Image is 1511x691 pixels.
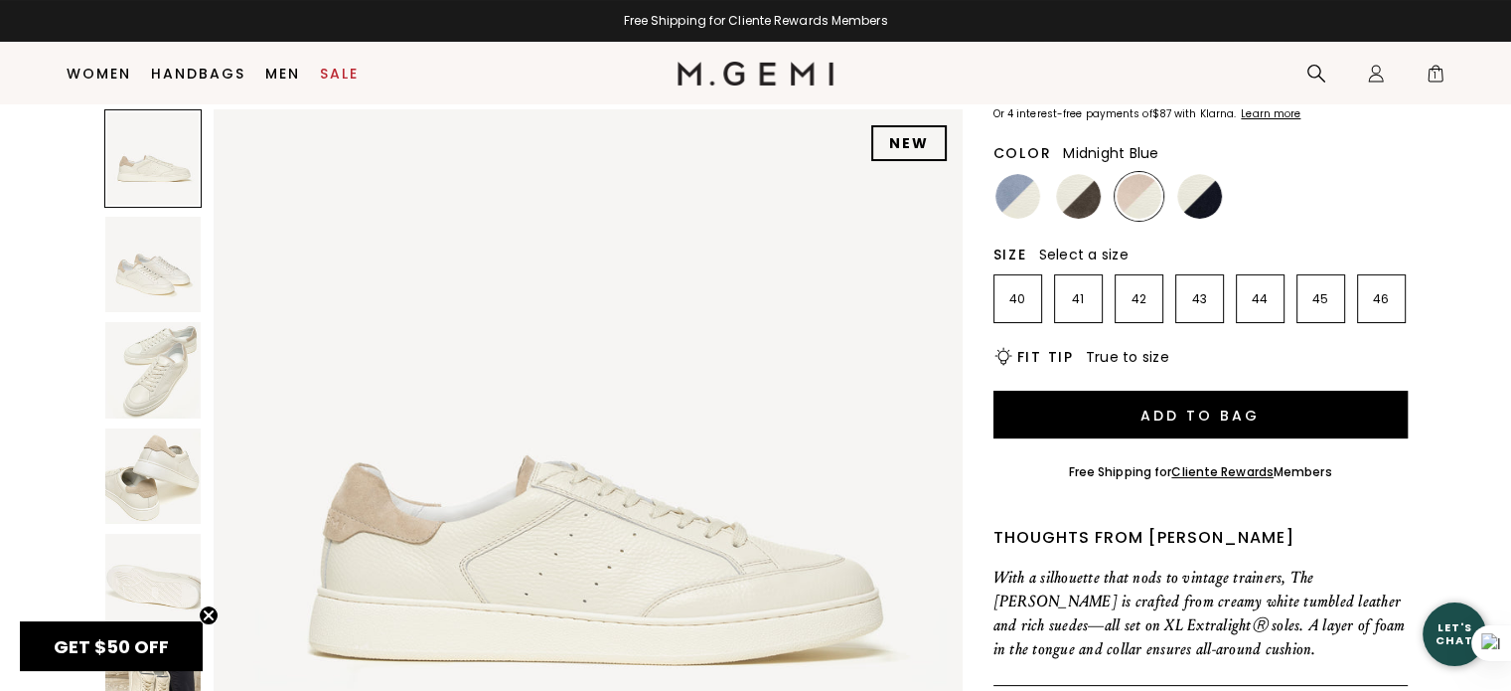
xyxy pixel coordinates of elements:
[1176,291,1223,307] p: 43
[151,66,245,82] a: Handbags
[20,621,203,671] div: GET $50 OFFClose teaser
[1152,106,1171,121] klarna-placement-style-amount: $87
[995,174,1040,219] img: Off White with Blue Jeans
[993,526,1408,550] div: Thoughts from [PERSON_NAME]
[320,66,359,82] a: Sale
[1039,245,1129,264] span: Select a size
[1423,621,1486,646] div: Let's Chat
[1174,106,1239,121] klarna-placement-style-body: with Klarna
[105,217,202,313] img: The Alessandro
[1239,108,1300,120] a: Learn more
[1117,174,1161,219] img: Off White with Latte
[1241,106,1300,121] klarna-placement-style-cta: Learn more
[993,106,1152,121] klarna-placement-style-body: Or 4 interest-free payments of
[993,566,1408,661] p: With a silhouette that nods to vintage trainers, The [PERSON_NAME] is crafted from creamy white t...
[993,391,1408,438] button: Add to Bag
[1069,464,1332,480] div: Free Shipping for Members
[994,291,1041,307] p: 40
[1116,291,1162,307] p: 42
[1171,463,1274,480] a: Cliente Rewards
[54,634,169,659] span: GET $50 OFF
[105,322,202,419] img: The Alessandro
[871,125,947,161] div: NEW
[1063,143,1158,163] span: Midnight Blue
[678,62,833,86] img: M.Gemi
[1297,291,1344,307] p: 45
[199,605,219,625] button: Close teaser
[1055,291,1102,307] p: 41
[105,429,202,525] img: The Alessandro
[1426,68,1445,87] span: 1
[1237,291,1284,307] p: 44
[993,247,1027,262] h2: Size
[993,145,1052,161] h2: Color
[1056,174,1101,219] img: Fossil Grey
[265,66,300,82] a: Men
[1017,349,1074,365] h2: Fit Tip
[1086,347,1169,367] span: True to size
[105,534,202,630] img: The Alessandro
[67,66,131,82] a: Women
[1358,291,1405,307] p: 46
[1177,174,1222,219] img: Midnight Blue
